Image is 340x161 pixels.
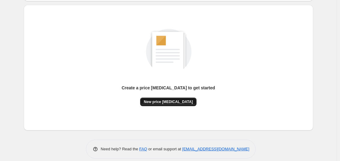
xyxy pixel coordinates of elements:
[140,98,197,106] button: New price [MEDICAL_DATA]
[139,147,147,151] a: FAQ
[101,147,140,151] span: Need help? Read the
[144,99,193,104] span: New price [MEDICAL_DATA]
[147,147,182,151] span: or email support at
[182,147,249,151] a: [EMAIL_ADDRESS][DOMAIN_NAME]
[122,85,215,91] p: Create a price [MEDICAL_DATA] to get started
